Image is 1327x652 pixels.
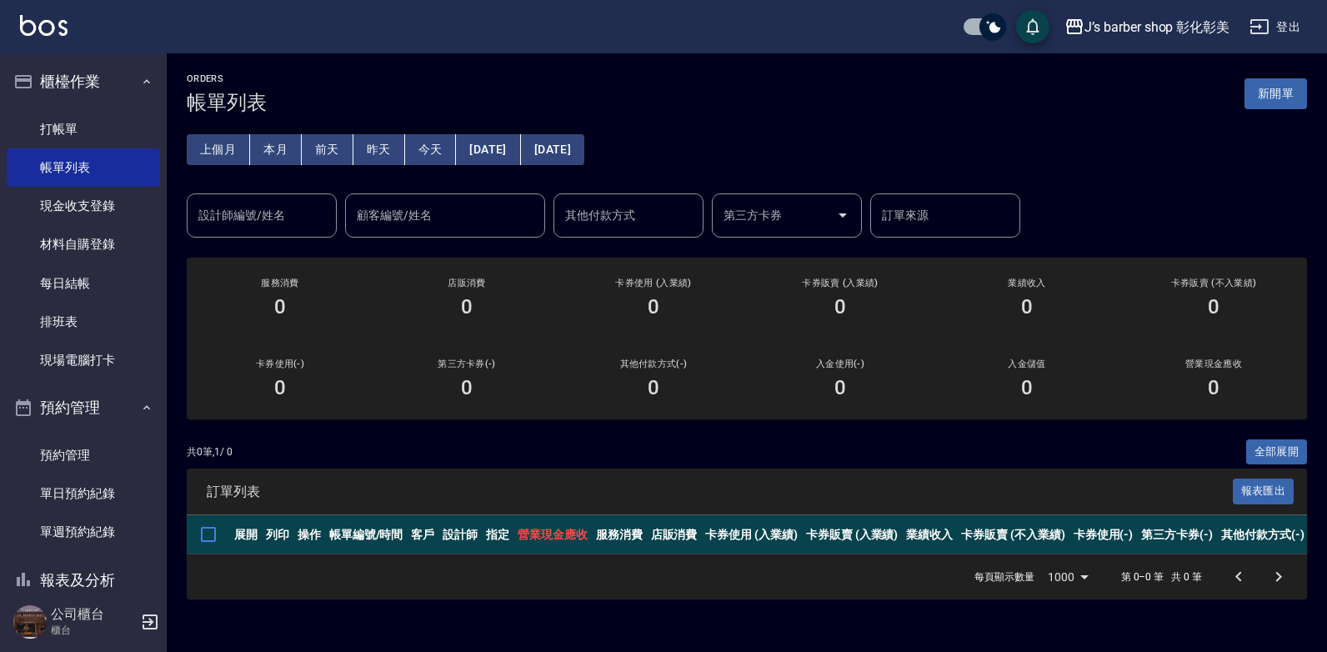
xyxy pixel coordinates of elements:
h3: 0 [1208,376,1219,399]
h3: 0 [834,376,846,399]
h2: 第三方卡券(-) [393,359,540,369]
th: 服務消費 [592,515,647,554]
h3: 0 [648,376,659,399]
th: 設計師 [438,515,482,554]
h2: 其他付款方式(-) [580,359,727,369]
div: 1000 [1041,554,1094,599]
h2: 入金儲值 [954,359,1100,369]
a: 每日結帳 [7,264,160,303]
span: 訂單列表 [207,484,1233,500]
a: 新開單 [1244,85,1307,101]
button: [DATE] [521,134,584,165]
th: 帳單編號/時間 [325,515,408,554]
h2: 營業現金應收 [1140,359,1287,369]
button: 櫃檯作業 [7,60,160,103]
h3: 0 [274,295,286,318]
h3: 帳單列表 [187,91,267,114]
h3: 0 [648,295,659,318]
h5: 公司櫃台 [51,606,136,623]
button: 昨天 [353,134,405,165]
button: 本月 [250,134,302,165]
a: 帳單列表 [7,148,160,187]
h2: 店販消費 [393,278,540,288]
th: 列印 [262,515,293,554]
p: 共 0 筆, 1 / 0 [187,444,233,459]
h3: 0 [461,376,473,399]
h2: 入金使用(-) [767,359,914,369]
button: 報表匯出 [1233,479,1294,504]
button: 前天 [302,134,353,165]
button: 報表及分析 [7,559,160,602]
button: 新開單 [1244,78,1307,109]
div: J’s barber shop 彰化彰美 [1084,17,1229,38]
button: Open [829,202,856,228]
img: Person [13,605,47,639]
h2: ORDERS [187,73,267,84]
a: 單日預約紀錄 [7,474,160,513]
h3: 服務消費 [207,278,353,288]
p: 第 0–0 筆 共 0 筆 [1121,569,1202,584]
h2: 卡券販賣 (入業績) [767,278,914,288]
button: 上個月 [187,134,250,165]
th: 卡券販賣 (不入業績) [957,515,1069,554]
th: 卡券使用 (入業績) [701,515,802,554]
button: save [1016,10,1049,43]
a: 材料自購登錄 [7,225,160,263]
button: [DATE] [456,134,520,165]
th: 指定 [482,515,513,554]
h3: 0 [1021,376,1033,399]
a: 單週預約紀錄 [7,513,160,551]
th: 客戶 [407,515,438,554]
button: 預約管理 [7,386,160,429]
th: 其他付款方式(-) [1217,515,1309,554]
h3: 0 [1208,295,1219,318]
h3: 0 [1021,295,1033,318]
h3: 0 [274,376,286,399]
th: 營業現金應收 [513,515,592,554]
th: 卡券使用(-) [1069,515,1138,554]
h2: 卡券販賣 (不入業績) [1140,278,1287,288]
th: 展開 [230,515,262,554]
a: 現金收支登錄 [7,187,160,225]
button: J’s barber shop 彰化彰美 [1058,10,1236,44]
h2: 卡券使用(-) [207,359,353,369]
a: 打帳單 [7,110,160,148]
img: Logo [20,15,68,36]
h3: 0 [834,295,846,318]
h3: 0 [461,295,473,318]
a: 報表匯出 [1233,483,1294,499]
button: 今天 [405,134,457,165]
th: 業績收入 [902,515,957,554]
p: 每頁顯示數量 [974,569,1034,584]
th: 第三方卡券(-) [1137,515,1217,554]
th: 操作 [293,515,325,554]
a: 預約管理 [7,436,160,474]
a: 排班表 [7,303,160,341]
th: 店販消費 [647,515,702,554]
h2: 業績收入 [954,278,1100,288]
button: 全部展開 [1246,439,1308,465]
th: 卡券販賣 (入業績) [802,515,903,554]
p: 櫃台 [51,623,136,638]
a: 現場電腦打卡 [7,341,160,379]
h2: 卡券使用 (入業績) [580,278,727,288]
button: 登出 [1243,12,1307,43]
